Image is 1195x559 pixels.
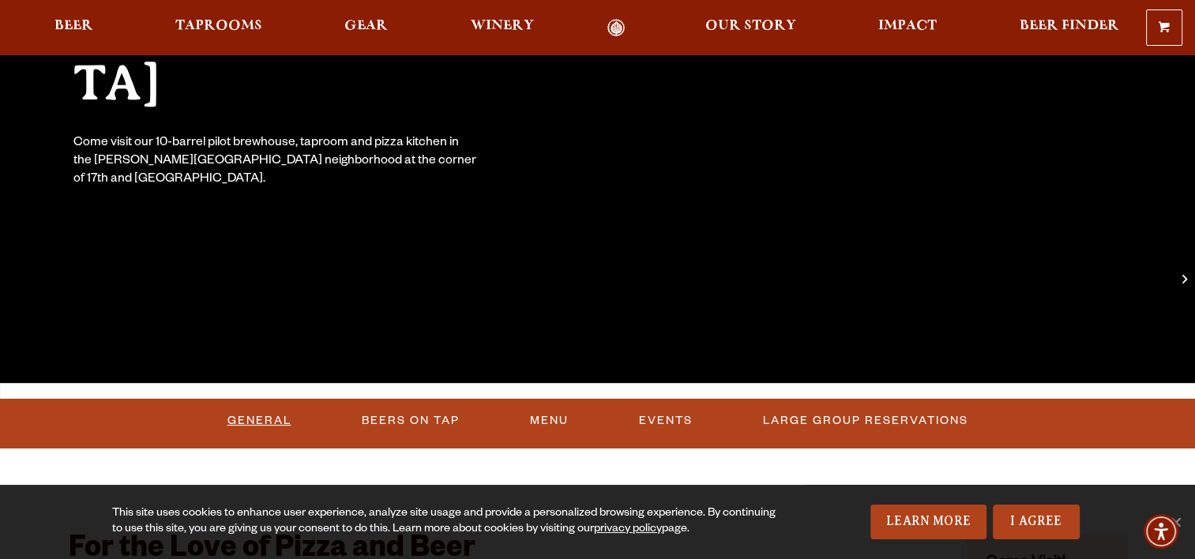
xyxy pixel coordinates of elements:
[705,20,796,32] span: Our Story
[54,20,93,32] span: Beer
[1019,20,1118,32] span: Beer Finder
[594,523,662,536] a: privacy policy
[73,135,478,189] div: Come visit our 10-barrel pilot brewhouse, taproom and pizza kitchen in the [PERSON_NAME][GEOGRAPH...
[524,403,575,439] a: Menu
[44,19,103,37] a: Beer
[633,403,699,439] a: Events
[471,20,534,32] span: Winery
[165,19,272,37] a: Taprooms
[460,19,544,37] a: Winery
[587,19,646,37] a: Odell Home
[870,505,986,539] a: Learn More
[695,19,806,37] a: Our Story
[1009,19,1129,37] a: Beer Finder
[112,506,782,538] div: This site uses cookies to enhance user experience, analyze site usage and provide a personalized ...
[878,20,937,32] span: Impact
[221,403,298,439] a: General
[334,19,398,37] a: Gear
[1144,514,1178,549] div: Accessibility Menu
[868,19,947,37] a: Impact
[344,20,388,32] span: Gear
[757,403,975,439] a: Large Group Reservations
[355,403,466,439] a: Beers On Tap
[175,20,262,32] span: Taprooms
[993,505,1080,539] a: I Agree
